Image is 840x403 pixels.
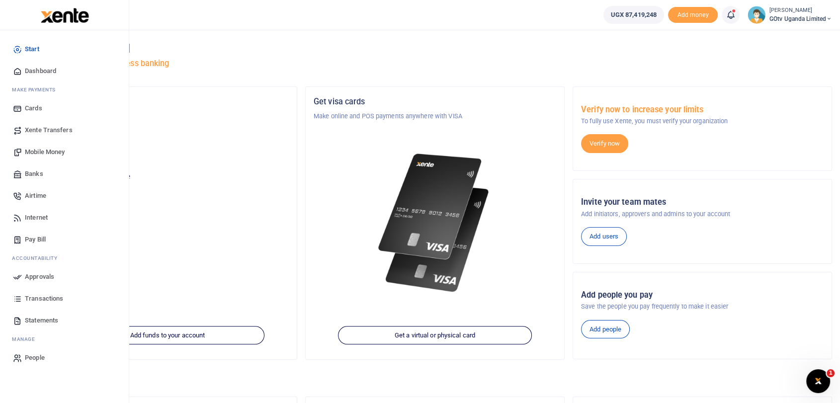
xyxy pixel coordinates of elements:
[769,6,832,15] small: [PERSON_NAME]
[17,86,56,93] span: ake Payments
[8,141,121,163] a: Mobile Money
[748,6,832,24] a: profile-user [PERSON_NAME] GOtv Uganda Limited
[19,254,57,262] span: countability
[71,326,264,345] a: Add funds to your account
[806,369,830,393] iframe: Intercom live chat
[25,235,46,244] span: Pay Bill
[599,6,668,24] li: Wallet ballance
[581,134,628,153] a: Verify now
[748,6,765,24] img: profile-user
[581,320,630,339] a: Add people
[581,302,824,312] p: Save the people you pay frequently to make it easier
[25,66,56,76] span: Dashboard
[46,135,289,145] h5: Account
[25,103,42,113] span: Cards
[46,172,289,182] p: Your current account balance
[581,227,627,246] a: Add users
[38,373,832,384] h4: Make a transaction
[25,294,63,304] span: Transactions
[46,150,289,160] p: GOtv Uganda Limited
[374,145,496,301] img: xente-_physical_cards.png
[611,10,657,20] span: UGX 87,419,248
[603,6,664,24] a: UGX 87,419,248
[25,44,39,54] span: Start
[25,169,43,179] span: Banks
[8,250,121,266] li: Ac
[668,7,718,23] span: Add money
[38,43,832,54] h4: Hello [PERSON_NAME]
[25,125,73,135] span: Xente Transfers
[8,331,121,347] li: M
[25,353,45,363] span: People
[8,82,121,97] li: M
[25,147,65,157] span: Mobile Money
[668,7,718,23] li: Toup your wallet
[25,316,58,325] span: Statements
[41,8,89,23] img: logo-large
[8,310,121,331] a: Statements
[8,207,121,229] a: Internet
[40,11,89,18] a: logo-small logo-large logo-large
[8,229,121,250] a: Pay Bill
[8,119,121,141] a: Xente Transfers
[25,191,46,201] span: Airtime
[314,97,556,107] h5: Get visa cards
[46,111,289,121] p: GOtv Uganda Limited
[17,335,35,343] span: anage
[668,10,718,18] a: Add money
[581,290,824,300] h5: Add people you pay
[8,60,121,82] a: Dashboard
[25,272,54,282] span: Approvals
[581,209,824,219] p: Add initiators, approvers and admins to your account
[314,111,556,121] p: Make online and POS payments anywhere with VISA
[8,97,121,119] a: Cards
[338,326,532,345] a: Get a virtual or physical card
[8,288,121,310] a: Transactions
[827,369,835,377] span: 1
[38,59,832,69] h5: Welcome to better business banking
[8,266,121,288] a: Approvals
[769,14,832,23] span: GOtv Uganda Limited
[8,347,121,369] a: People
[8,163,121,185] a: Banks
[8,185,121,207] a: Airtime
[46,97,289,107] h5: Organization
[46,184,289,194] h5: UGX 87,419,248
[581,105,824,115] h5: Verify now to increase your limits
[8,38,121,60] a: Start
[581,116,824,126] p: To fully use Xente, you must verify your organization
[581,197,824,207] h5: Invite your team mates
[25,213,48,223] span: Internet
